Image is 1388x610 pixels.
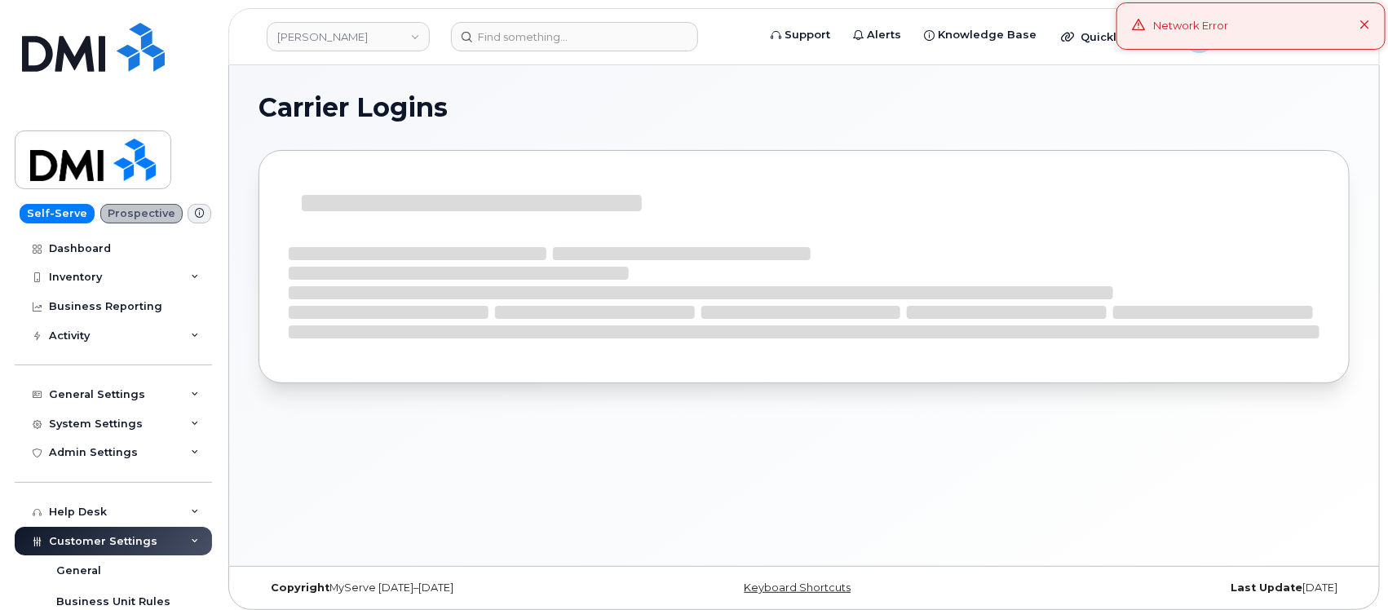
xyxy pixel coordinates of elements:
[259,581,622,595] div: MyServe [DATE]–[DATE]
[1153,18,1228,34] div: Network Error
[271,581,329,594] strong: Copyright
[1231,581,1302,594] strong: Last Update
[745,581,851,594] a: Keyboard Shortcuts
[986,581,1350,595] div: [DATE]
[259,95,448,120] span: Carrier Logins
